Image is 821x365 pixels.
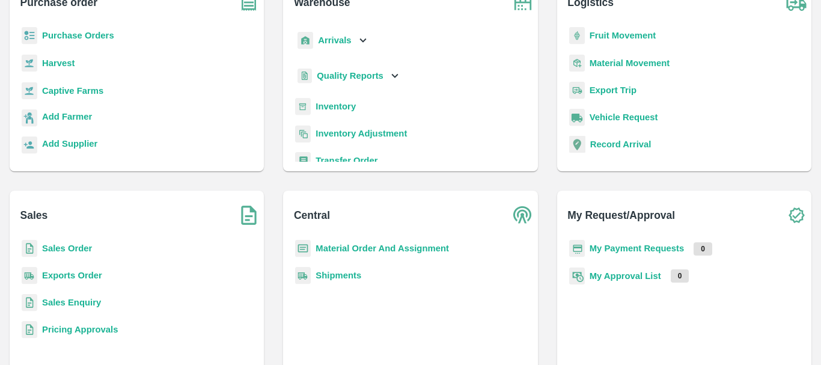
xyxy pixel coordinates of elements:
a: Inventory Adjustment [316,129,407,138]
a: My Approval List [590,271,661,281]
img: delivery [569,82,585,99]
a: Purchase Orders [42,31,114,40]
b: Arrivals [318,35,351,45]
img: farmer [22,109,37,127]
a: Add Supplier [42,137,97,153]
a: Shipments [316,271,361,280]
a: Sales Order [42,244,92,253]
a: Material Movement [590,58,670,68]
a: Add Farmer [42,110,92,126]
img: whTransfer [295,152,311,170]
b: Add Farmer [42,112,92,121]
a: Pricing Approvals [42,325,118,334]
img: vehicle [569,109,585,126]
a: Inventory [316,102,356,111]
img: harvest [22,82,37,100]
img: sales [22,321,37,339]
img: payment [569,240,585,257]
img: reciept [22,27,37,44]
img: supplier [22,136,37,154]
div: Arrivals [295,27,370,54]
img: recordArrival [569,136,585,153]
a: Exports Order [42,271,102,280]
b: Sales [20,207,48,224]
img: shipments [22,267,37,284]
a: Record Arrival [590,140,652,149]
img: approval [569,267,585,285]
img: centralMaterial [295,240,311,257]
a: Material Order And Assignment [316,244,449,253]
img: inventory [295,125,311,143]
a: Fruit Movement [590,31,656,40]
a: Export Trip [590,85,636,95]
p: 0 [671,269,689,283]
a: Vehicle Request [590,112,658,122]
p: 0 [694,242,712,256]
a: My Payment Requests [590,244,685,253]
img: fruit [569,27,585,44]
b: Central [294,207,330,224]
img: central [508,200,538,230]
img: qualityReport [298,69,312,84]
img: sales [22,294,37,311]
img: material [569,54,585,72]
b: Quality Reports [317,71,383,81]
a: Sales Enquiry [42,298,101,307]
img: soSales [234,200,264,230]
img: harvest [22,54,37,72]
img: sales [22,240,37,257]
a: Harvest [42,58,75,68]
a: Captive Farms [42,86,103,96]
img: whArrival [298,32,313,49]
div: Quality Reports [295,64,401,88]
img: whInventory [295,98,311,115]
b: Add Supplier [42,139,97,149]
img: shipments [295,267,311,284]
img: check [781,200,811,230]
b: My Request/Approval [567,207,675,224]
a: Transfer Order [316,156,377,165]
